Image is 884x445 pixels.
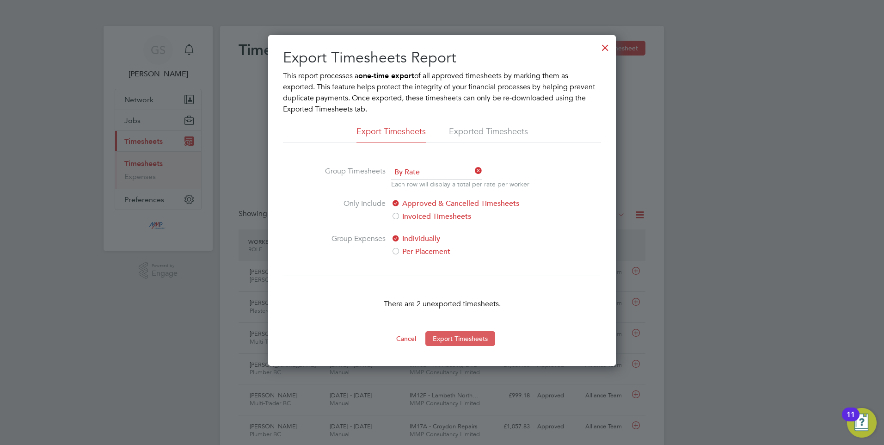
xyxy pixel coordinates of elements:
[391,246,546,257] label: Per Placement
[316,166,386,187] label: Group Timesheets
[356,126,426,142] li: Export Timesheets
[391,211,546,222] label: Invoiced Timesheets
[316,233,386,257] label: Group Expenses
[391,233,546,244] label: Individually
[391,179,529,189] p: Each row will display a total per rate per worker
[389,331,424,346] button: Cancel
[425,331,495,346] button: Export Timesheets
[449,126,528,142] li: Exported Timesheets
[391,166,482,179] span: By Rate
[283,70,601,115] p: This report processes a of all approved timesheets by marking them as exported. This feature help...
[283,48,601,68] h2: Export Timesheets Report
[283,298,601,309] p: There are 2 unexported timesheets.
[316,198,386,222] label: Only Include
[847,414,855,426] div: 11
[358,71,414,80] b: one-time export
[391,198,546,209] label: Approved & Cancelled Timesheets
[847,408,877,438] button: Open Resource Center, 11 new notifications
